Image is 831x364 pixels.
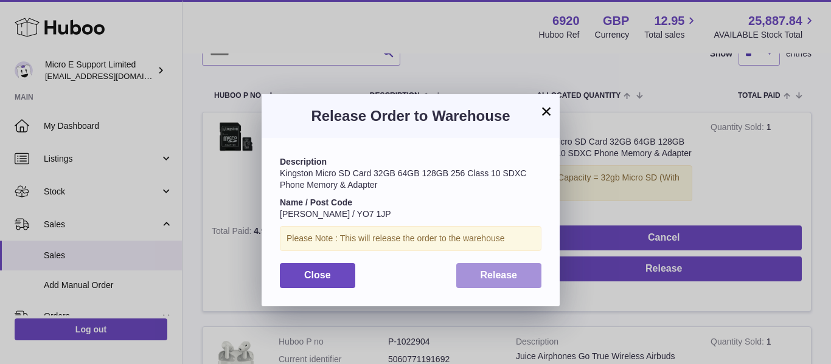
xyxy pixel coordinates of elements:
span: Release [481,270,518,280]
span: Kingston Micro SD Card 32GB 64GB 128GB 256 Class 10 SDXC Phone Memory & Adapter [280,168,526,190]
h3: Release Order to Warehouse [280,106,541,126]
span: Close [304,270,331,280]
strong: Name / Post Code [280,197,352,207]
button: Release [456,263,542,288]
span: [PERSON_NAME] / YO7 1JP [280,209,391,219]
strong: Description [280,157,327,167]
div: Please Note : This will release the order to the warehouse [280,226,541,251]
button: Close [280,263,355,288]
button: × [539,104,554,118]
